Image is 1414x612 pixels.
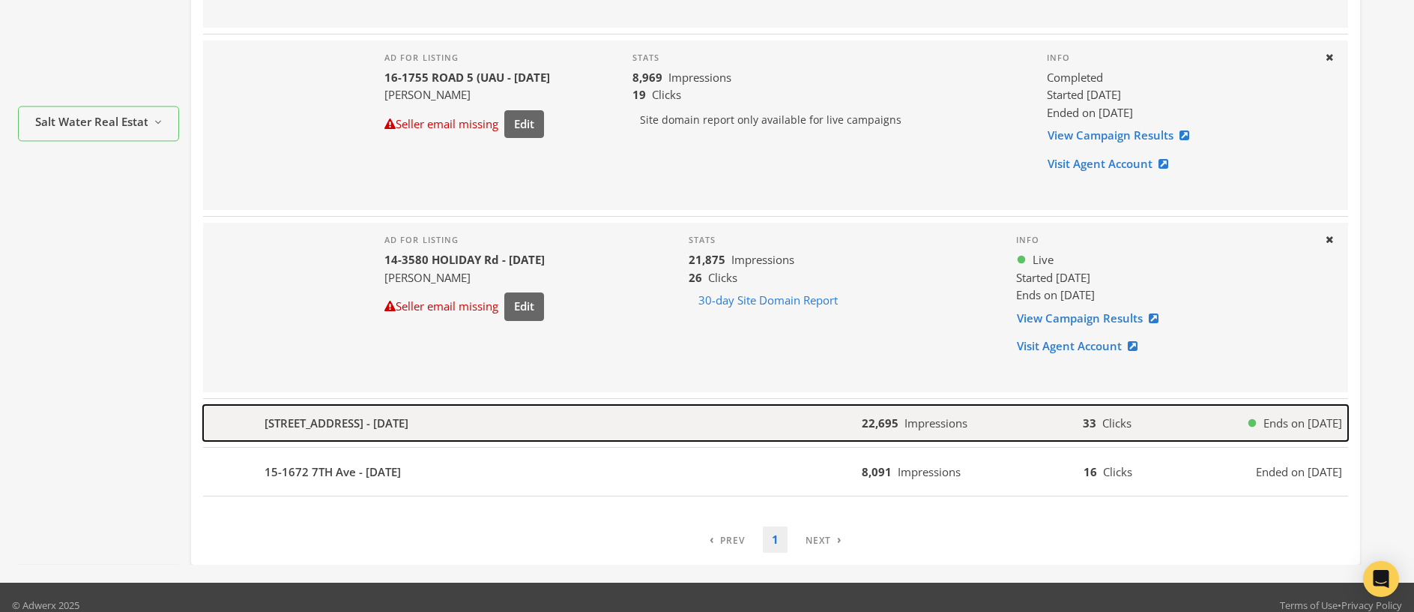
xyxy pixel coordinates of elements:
[652,87,681,102] span: Clicks
[265,463,401,481] b: 15-1672 7TH Ave - [DATE]
[384,269,545,286] div: [PERSON_NAME]
[632,87,646,102] b: 19
[265,415,408,432] b: [STREET_ADDRESS] - [DATE]
[731,252,794,267] span: Impressions
[689,235,992,245] h4: Stats
[904,415,967,430] span: Impressions
[708,270,737,285] span: Clicks
[1047,52,1313,63] h4: Info
[1016,269,1313,286] div: Started [DATE]
[384,235,545,245] h4: Ad for listing
[1047,86,1313,103] div: Started [DATE]
[35,114,148,131] span: Salt Water Real Estate
[668,70,731,85] span: Impressions
[763,526,788,553] a: 1
[504,292,544,320] button: Edit
[1016,235,1313,245] h4: Info
[632,104,1023,136] p: Site domain report only available for live campaigns
[1016,287,1095,302] span: Ends on [DATE]
[1047,69,1103,86] span: completed
[632,52,1023,63] h4: Stats
[384,86,550,103] div: [PERSON_NAME]
[384,252,545,267] b: 14-3580 HOLIDAY Rd - [DATE]
[1033,251,1054,268] span: Live
[1084,464,1097,479] b: 16
[384,115,498,133] div: Seller email missing
[1102,415,1131,430] span: Clicks
[1016,304,1168,332] a: View Campaign Results
[384,70,550,85] b: 16-1755 ROAD 5 (UAU - [DATE]
[1280,598,1338,612] a: Terms of Use
[898,464,961,479] span: Impressions
[18,106,179,141] button: Salt Water Real Estate
[701,526,850,553] nav: pagination
[384,52,550,63] h4: Ad for listing
[689,286,848,314] button: 30-day Site Domain Report
[1047,150,1178,178] a: Visit Agent Account
[504,110,544,138] button: Edit
[384,298,498,315] div: Seller email missing
[689,270,702,285] b: 26
[1341,598,1402,612] a: Privacy Policy
[632,70,662,85] b: 8,969
[1016,332,1147,360] a: Visit Agent Account
[1256,463,1342,481] span: Ended on [DATE]
[203,405,1348,441] button: [STREET_ADDRESS] - [DATE]22,695Impressions33ClicksEnds on [DATE]
[1103,464,1132,479] span: Clicks
[689,252,725,267] b: 21,875
[1047,121,1199,149] a: View Campaign Results
[1263,415,1342,432] span: Ends on [DATE]
[1083,415,1096,430] b: 33
[862,415,898,430] b: 22,695
[1047,105,1133,120] span: Ended on [DATE]
[203,454,1348,490] button: 15-1672 7TH Ave - [DATE]8,091Impressions16ClicksEnded on [DATE]
[1363,561,1399,597] div: Open Intercom Messenger
[862,464,892,479] b: 8,091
